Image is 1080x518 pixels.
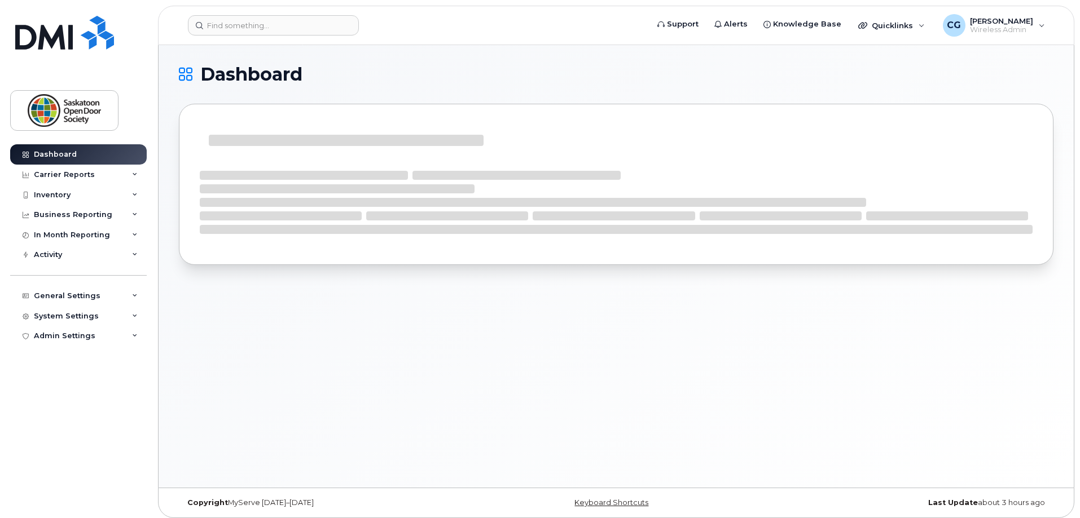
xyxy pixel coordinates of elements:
strong: Last Update [928,498,978,507]
div: MyServe [DATE]–[DATE] [179,498,471,507]
span: Dashboard [200,66,302,83]
div: about 3 hours ago [762,498,1053,507]
strong: Copyright [187,498,228,507]
a: Keyboard Shortcuts [574,498,648,507]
